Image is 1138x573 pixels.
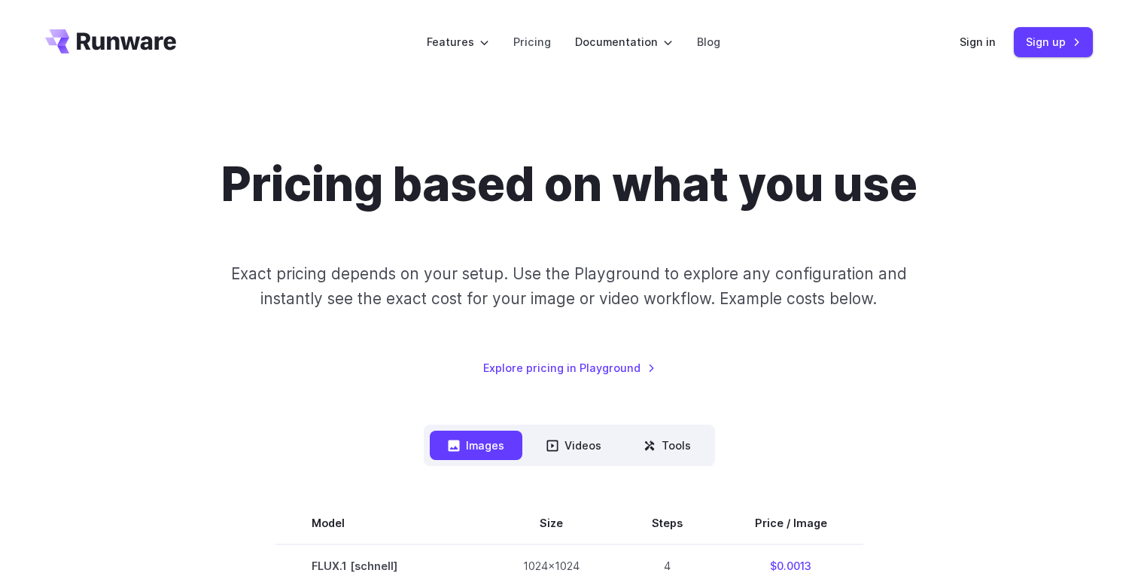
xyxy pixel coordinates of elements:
p: Exact pricing depends on your setup. Use the Playground to explore any configuration and instantl... [202,261,936,312]
a: Blog [697,33,720,50]
h1: Pricing based on what you use [221,157,917,213]
a: Explore pricing in Playground [483,359,656,376]
a: Pricing [513,33,551,50]
a: Sign up [1014,27,1093,56]
th: Price / Image [719,502,863,544]
button: Tools [625,431,709,460]
label: Documentation [575,33,673,50]
th: Size [487,502,616,544]
a: Sign in [960,33,996,50]
th: Model [275,502,487,544]
button: Videos [528,431,619,460]
a: Go to / [45,29,176,53]
button: Images [430,431,522,460]
th: Steps [616,502,719,544]
label: Features [427,33,489,50]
